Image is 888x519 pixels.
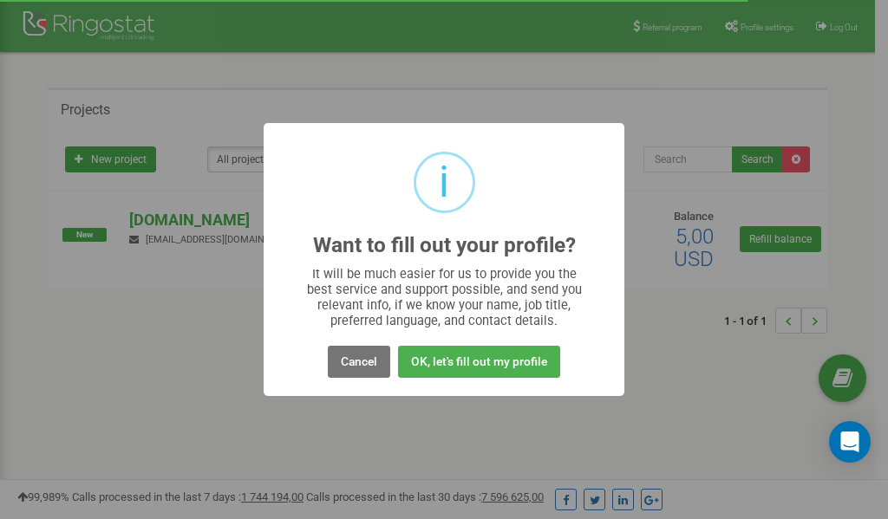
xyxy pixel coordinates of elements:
[298,266,591,328] div: It will be much easier for us to provide you the best service and support possible, and send you ...
[313,234,576,257] h2: Want to fill out your profile?
[829,421,871,463] div: Open Intercom Messenger
[328,346,390,378] button: Cancel
[398,346,560,378] button: OK, let's fill out my profile
[439,154,449,211] div: i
